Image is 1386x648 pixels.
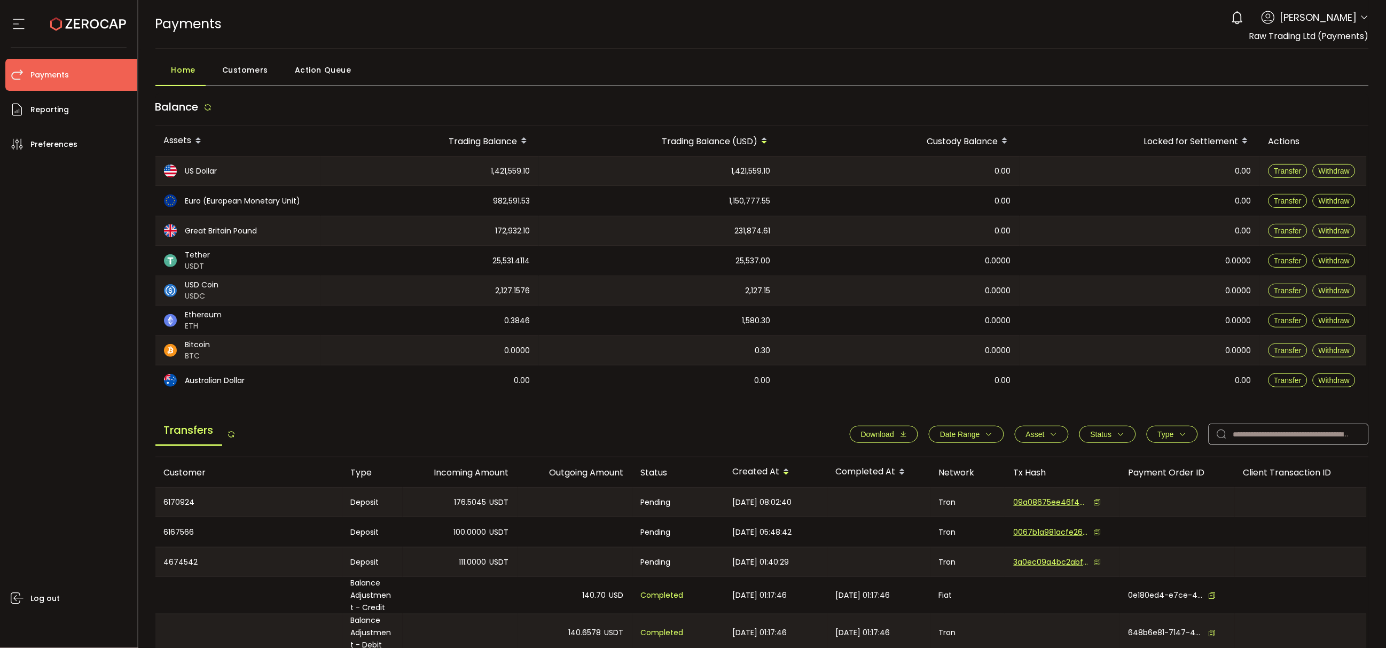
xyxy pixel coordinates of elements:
[1079,426,1136,443] button: Status
[164,194,177,207] img: eur_portfolio.svg
[836,589,890,602] span: [DATE] 01:17:46
[1313,314,1356,327] button: Withdraw
[1014,527,1089,538] span: 0067b1a981acfe268fdd9442c7d2dba15e94fcdea3c95a8d1cdf058e3ece3d6d
[1313,224,1356,238] button: Withdraw
[736,255,771,267] span: 25,537.00
[779,132,1020,150] div: Custody Balance
[1319,167,1350,175] span: Withdraw
[1015,426,1069,443] button: Asset
[1268,343,1308,357] button: Transfer
[732,165,771,177] span: 1,421,559.10
[155,99,199,114] span: Balance
[1319,346,1350,355] span: Withdraw
[490,496,509,509] span: USDT
[1268,164,1308,178] button: Transfer
[569,627,601,639] span: 140.6578
[995,165,1011,177] span: 0.00
[1319,286,1350,295] span: Withdraw
[1235,195,1251,207] span: 0.00
[342,517,403,547] div: Deposit
[1026,430,1045,439] span: Asset
[1274,316,1302,325] span: Transfer
[641,526,671,538] span: Pending
[985,255,1011,267] span: 0.0000
[995,225,1011,237] span: 0.00
[164,165,177,177] img: usd_portfolio.svg
[730,195,771,207] span: 1,150,777.55
[185,375,245,386] span: Australian Dollar
[733,496,792,509] span: [DATE] 08:02:40
[836,627,890,639] span: [DATE] 01:17:46
[1274,197,1302,205] span: Transfer
[985,315,1011,327] span: 0.0000
[30,591,60,606] span: Log out
[1280,10,1357,25] span: [PERSON_NAME]
[490,556,509,568] span: USDT
[1226,345,1251,357] span: 0.0000
[185,196,301,207] span: Euro (European Monetary Unit)
[1020,132,1260,150] div: Locked for Settlement
[1260,135,1367,147] div: Actions
[1319,316,1350,325] span: Withdraw
[985,285,1011,297] span: 0.0000
[185,225,257,237] span: Great Britain Pound
[1274,346,1302,355] span: Transfer
[609,589,624,602] span: USD
[155,548,342,576] div: 4674542
[1158,430,1174,439] span: Type
[1235,466,1367,479] div: Client Transaction ID
[1129,590,1203,601] span: 0e180ed4-e7ce-499f-ad35-876d762740e8
[1226,255,1251,267] span: 0.0000
[1313,373,1356,387] button: Withdraw
[930,577,1005,614] div: Fiat
[1014,497,1089,508] span: 09a08675ee46f44802b23e0ad9d104ba7b9bac5af4fa418832ee5721c11885fb
[185,309,222,321] span: Ethereum
[930,517,1005,547] div: Tron
[641,496,671,509] span: Pending
[295,59,351,81] span: Action Queue
[1268,373,1308,387] button: Transfer
[605,627,624,639] span: USDT
[155,132,321,150] div: Assets
[1268,284,1308,298] button: Transfer
[514,374,530,387] span: 0.00
[1313,164,1356,178] button: Withdraw
[185,321,222,332] span: ETH
[583,589,606,602] span: 140.70
[185,249,210,261] span: Tether
[505,315,530,327] span: 0.3846
[1235,225,1251,237] span: 0.00
[1268,314,1308,327] button: Transfer
[185,339,210,350] span: Bitcoin
[222,59,268,81] span: Customers
[539,132,779,150] div: Trading Balance (USD)
[164,254,177,267] img: usdt_portfolio.svg
[641,556,671,568] span: Pending
[742,315,771,327] span: 1,580.30
[733,627,787,639] span: [DATE] 01:17:46
[1268,194,1308,208] button: Transfer
[985,345,1011,357] span: 0.0000
[1268,224,1308,238] button: Transfer
[1319,376,1350,385] span: Withdraw
[940,430,980,439] span: Date Range
[490,526,509,538] span: USDT
[1147,426,1198,443] button: Type
[1274,376,1302,385] span: Transfer
[1014,557,1089,568] span: 3a0ec09a4bc2abf62a251184767ac02723a3003bb988f7e8bba443dc1b9c9692
[1313,194,1356,208] button: Withdraw
[342,466,403,479] div: Type
[1274,167,1302,175] span: Transfer
[1313,254,1356,268] button: Withdraw
[1274,286,1302,295] span: Transfer
[164,314,177,327] img: eth_portfolio.svg
[641,627,684,639] span: Completed
[164,374,177,387] img: aud_portfolio.svg
[496,285,530,297] span: 2,127.1576
[321,132,539,150] div: Trading Balance
[164,284,177,297] img: usdc_portfolio.svg
[733,526,792,538] span: [DATE] 05:48:42
[1313,284,1356,298] button: Withdraw
[30,137,77,152] span: Preferences
[164,344,177,357] img: btc_portfolio.svg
